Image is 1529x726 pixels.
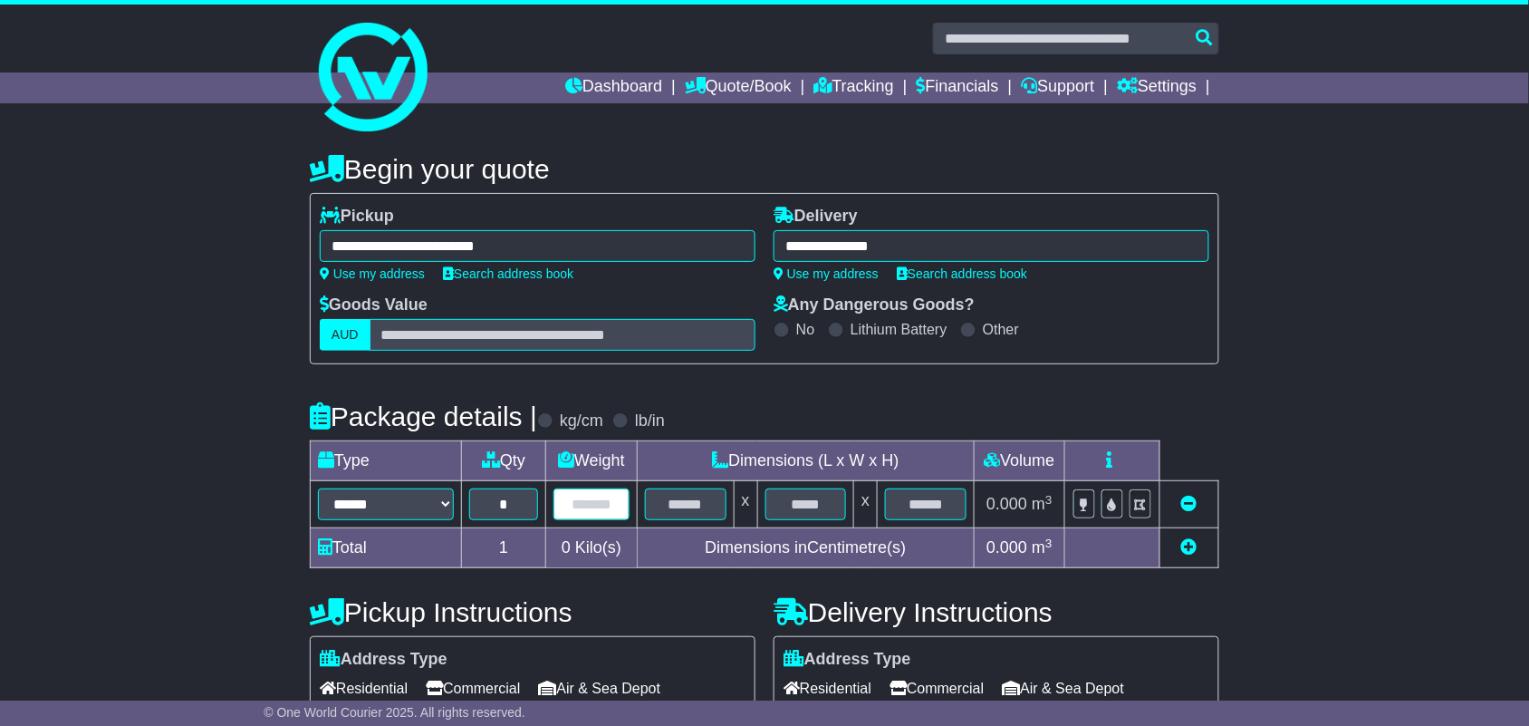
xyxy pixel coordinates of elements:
label: kg/cm [560,411,603,431]
label: No [796,321,814,338]
td: x [734,481,757,528]
td: Volume [974,441,1064,481]
td: Type [311,441,462,481]
span: Air & Sea Depot [1003,674,1125,702]
td: Dimensions (L x W x H) [637,441,974,481]
h4: Begin your quote [310,154,1219,184]
label: Pickup [320,207,394,227]
span: Commercial [890,674,984,702]
td: Total [311,528,462,568]
label: lb/in [635,411,665,431]
h4: Delivery Instructions [774,597,1219,627]
label: Goods Value [320,295,428,315]
a: Financials [917,73,999,103]
span: Commercial [426,674,520,702]
span: 0 [562,538,571,557]
span: Residential [320,674,408,702]
label: AUD [320,319,370,351]
a: Add new item [1181,538,1197,557]
label: Any Dangerous Goods? [774,295,975,315]
sup: 3 [1045,493,1053,507]
a: Use my address [774,266,879,281]
a: Settings [1117,73,1197,103]
td: Dimensions in Centimetre(s) [637,528,974,568]
a: Search address book [443,266,573,281]
span: Air & Sea Depot [539,674,661,702]
span: 0.000 [986,538,1027,557]
span: © One World Courier 2025. All rights reserved. [264,705,525,720]
label: Address Type [784,650,911,670]
label: Lithium Battery [851,321,947,338]
a: Dashboard [565,73,662,103]
label: Address Type [320,650,447,670]
td: Weight [546,441,638,481]
a: Quote/Book [685,73,792,103]
a: Search address book [897,266,1027,281]
td: Kilo(s) [546,528,638,568]
td: x [854,481,878,528]
span: m [1032,538,1053,557]
span: m [1032,495,1053,513]
h4: Pickup Instructions [310,597,755,627]
a: Remove this item [1181,495,1197,513]
span: 0.000 [986,495,1027,513]
label: Other [983,321,1019,338]
h4: Package details | [310,402,537,431]
a: Tracking [814,73,894,103]
a: Support [1022,73,1095,103]
span: Residential [784,674,871,702]
td: 1 [462,528,546,568]
td: Qty [462,441,546,481]
sup: 3 [1045,537,1053,550]
label: Delivery [774,207,858,227]
a: Use my address [320,266,425,281]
